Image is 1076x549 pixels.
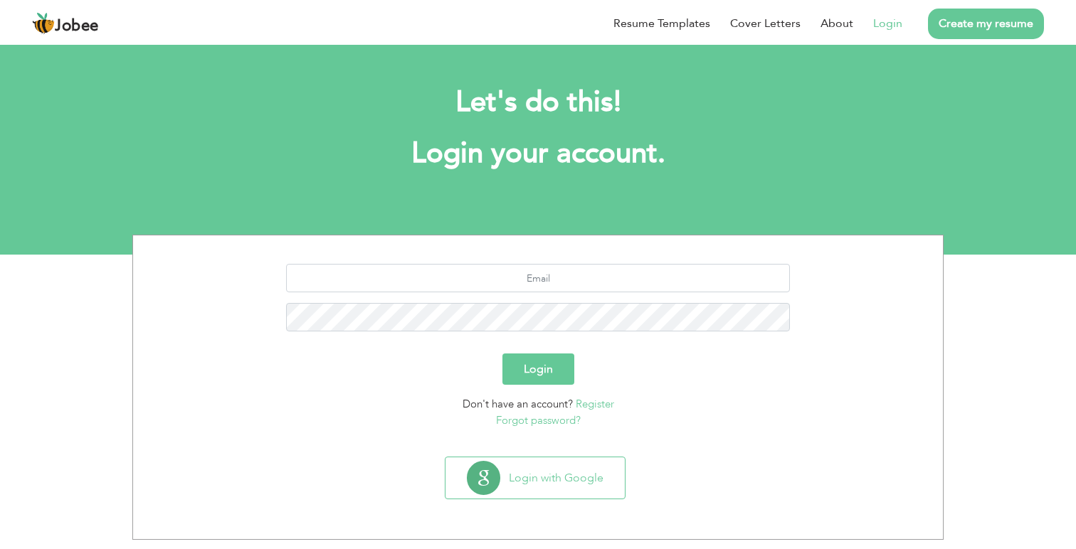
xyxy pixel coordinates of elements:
[32,12,55,35] img: jobee.io
[463,397,573,411] span: Don't have an account?
[928,9,1044,39] a: Create my resume
[154,84,922,121] h2: Let's do this!
[286,264,791,292] input: Email
[730,15,801,32] a: Cover Letters
[32,12,99,35] a: Jobee
[445,457,625,499] button: Login with Google
[502,353,574,385] button: Login
[873,15,902,32] a: Login
[576,397,614,411] a: Register
[496,413,581,427] a: Forgot password?
[55,18,99,34] span: Jobee
[821,15,853,32] a: About
[613,15,710,32] a: Resume Templates
[154,135,922,172] h1: Login your account.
